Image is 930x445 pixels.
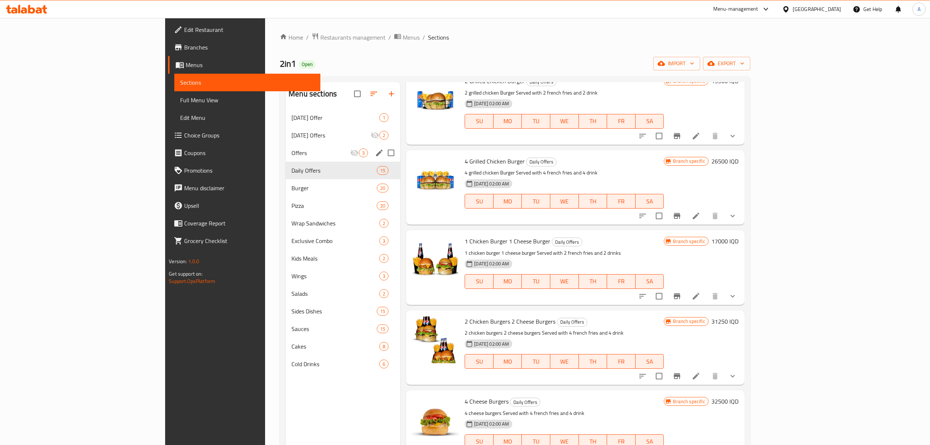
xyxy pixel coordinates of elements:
span: Branch specific [670,158,708,165]
div: items [379,342,388,351]
button: TH [579,194,607,209]
span: 1 [380,114,388,121]
span: Wrap Sandwiches [291,219,379,228]
span: FR [610,276,633,287]
h6: 17000 IQD [711,236,739,246]
button: delete [706,207,724,225]
div: Pizza [291,201,377,210]
span: 1 Chicken Burger 1 Cheese Burger [465,236,550,247]
button: Branch-specific-item [668,287,686,305]
div: Cold Drinks6 [286,355,400,373]
button: import [653,57,700,70]
button: TU [522,354,550,369]
div: Daily Offers [552,238,582,246]
span: Daily Offers [510,398,540,407]
button: sort-choices [634,127,651,145]
div: Ramadan Offers [291,131,371,140]
a: Edit menu item [692,292,700,301]
div: items [379,113,388,122]
a: Coupons [168,144,320,162]
span: 1.0.0 [188,257,200,266]
span: [DATE] 02:00 AM [471,341,512,347]
button: show more [724,367,741,385]
h6: 26500 IQD [711,156,739,166]
a: Edit Menu [174,109,320,126]
button: edit [374,147,385,158]
div: Offers3edit [286,144,400,162]
button: SA [636,114,664,129]
div: Ramadan Offer [291,113,379,122]
div: Cold Drinks [291,360,379,368]
span: SU [468,356,490,367]
span: Sort sections [365,85,383,103]
span: A [918,5,920,13]
button: show more [724,207,741,225]
p: 4 grilled chicken Burger Served with 4 french fries and 4 drink [465,168,664,177]
div: [GEOGRAPHIC_DATA] [793,5,841,13]
div: [DATE] Offers2 [286,126,400,144]
button: Branch-specific-item [668,127,686,145]
span: 20 [377,202,388,209]
span: 2 [380,132,388,139]
div: Kids Meals [291,254,379,263]
div: Wrap Sandwiches2 [286,214,400,232]
div: items [377,166,388,175]
button: SA [636,354,664,369]
span: Edit Restaurant [184,25,315,34]
a: Edit menu item [692,212,700,220]
a: Edit menu item [692,132,700,140]
span: 15 [377,308,388,315]
div: items [379,131,388,140]
span: Exclusive Combo [291,236,379,245]
span: SA [639,196,661,207]
button: delete [706,127,724,145]
button: SA [636,194,664,209]
h6: 15500 IQD [711,76,739,86]
span: export [709,59,744,68]
span: FR [610,196,633,207]
span: 3 [380,238,388,244]
span: Sections [428,33,449,42]
div: Pizza20 [286,197,400,214]
div: items [379,289,388,298]
svg: Inactive section [350,148,359,157]
span: 2 Chicken Burgers 2 Cheese Burgers [465,316,555,327]
button: SU [465,114,493,129]
span: TH [582,196,604,207]
p: 4 cheese burgers Served with 4 french fries and 4 drink [465,409,664,418]
span: MO [496,356,519,367]
span: Salads [291,289,379,298]
span: Choice Groups [184,131,315,140]
span: WE [553,196,576,207]
div: Sides Dishes [291,307,377,316]
span: Menus [403,33,420,42]
button: sort-choices [634,367,651,385]
span: Offers [291,148,350,157]
div: Burger [291,184,377,192]
span: 15 [377,167,388,174]
span: Select to update [651,368,667,384]
h6: 31250 IQD [711,316,739,327]
span: WE [553,356,576,367]
span: 2 [380,290,388,297]
button: show more [724,287,741,305]
span: Edit Menu [180,113,315,122]
div: items [359,148,368,157]
img: 1 Chicken Burger 1 Cheese Burger [412,236,459,283]
button: Branch-specific-item [668,367,686,385]
img: 2 Grilled Chicken Burger [412,76,459,123]
button: sort-choices [634,287,651,305]
span: Wings [291,272,379,280]
a: Menus [168,56,320,74]
span: TU [525,196,547,207]
div: Sauces15 [286,320,400,338]
nav: breadcrumb [280,33,750,42]
span: SU [468,196,490,207]
span: Coupons [184,148,315,157]
span: Select to update [651,288,667,304]
div: Daily Offers [510,398,540,407]
div: Daily Offers [557,318,587,327]
div: Menu-management [713,5,758,14]
span: 20 [377,185,388,192]
span: TU [525,276,547,287]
